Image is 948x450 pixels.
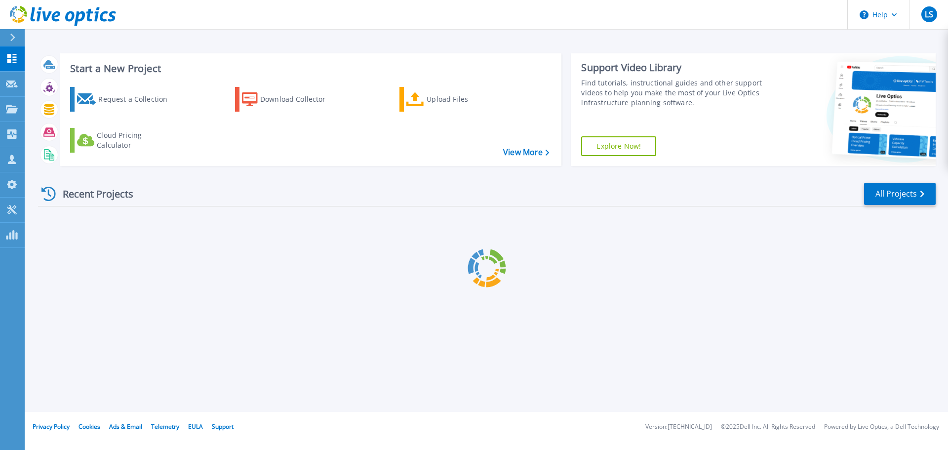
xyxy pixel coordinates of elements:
span: LS [925,10,933,18]
a: Support [212,422,234,431]
a: Ads & Email [109,422,142,431]
a: Upload Files [399,87,510,112]
a: Cookies [79,422,100,431]
a: View More [503,148,549,157]
div: Recent Projects [38,182,147,206]
div: Cloud Pricing Calculator [97,130,176,150]
a: Telemetry [151,422,179,431]
div: Find tutorials, instructional guides and other support videos to help you make the most of your L... [581,78,767,108]
a: Download Collector [235,87,345,112]
a: Cloud Pricing Calculator [70,128,180,153]
a: All Projects [864,183,936,205]
a: Request a Collection [70,87,180,112]
div: Upload Files [427,89,506,109]
div: Request a Collection [98,89,177,109]
a: EULA [188,422,203,431]
h3: Start a New Project [70,63,549,74]
a: Privacy Policy [33,422,70,431]
a: Explore Now! [581,136,656,156]
li: Powered by Live Optics, a Dell Technology [824,424,939,430]
div: Support Video Library [581,61,767,74]
li: © 2025 Dell Inc. All Rights Reserved [721,424,815,430]
li: Version: [TECHNICAL_ID] [645,424,712,430]
div: Download Collector [260,89,339,109]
